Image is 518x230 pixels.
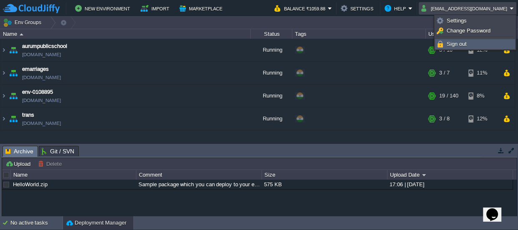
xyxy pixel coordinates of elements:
[447,17,467,24] span: Settings
[136,180,261,189] div: Sample package which you can deploy to your environment. Feel free to delete and upload a package...
[435,16,515,25] a: Settings
[20,33,23,35] img: AMDAwAAAACH5BAEAAAAALAAAAAABAAEAAAICRAEAOw==
[251,39,292,61] div: Running
[426,29,514,39] div: Usage
[385,3,408,13] button: Help
[0,107,7,130] img: AMDAwAAAACH5BAEAAAAALAAAAAABAAEAAAICRAEAOw==
[66,219,126,227] button: Deployment Manager
[1,29,250,39] div: Name
[468,62,495,84] div: 11%
[42,146,74,156] span: Git / SVN
[439,85,458,107] div: 19 / 140
[447,27,490,34] span: Change Password
[5,160,33,167] button: Upload
[75,3,133,13] button: New Environment
[179,3,225,13] button: Marketplace
[8,62,19,84] img: AMDAwAAAACH5BAEAAAAALAAAAAABAAEAAAICRAEAOw==
[22,88,53,96] a: env-0108895
[251,85,292,107] div: Running
[22,119,61,127] a: [DOMAIN_NAME]
[439,62,450,84] div: 3 / 7
[439,107,450,130] div: 3 / 8
[22,65,49,73] a: emarriages
[435,40,515,49] a: Sign out
[468,107,495,130] div: 12%
[293,29,425,39] div: Tags
[13,181,48,187] a: HelloWorld.zip
[11,170,136,180] div: Name
[22,111,34,119] a: trans
[274,3,328,13] button: Balance ₹1059.88
[387,180,512,189] div: 17:06 | [DATE]
[341,3,376,13] button: Settings
[141,3,172,13] button: Import
[22,96,61,105] a: [DOMAIN_NAME]
[435,26,515,35] a: Change Password
[251,107,292,130] div: Running
[447,41,467,47] span: Sign out
[10,216,63,230] div: No active tasks
[262,170,387,180] div: Size
[38,160,64,167] button: Delete
[8,85,19,107] img: AMDAwAAAACH5BAEAAAAALAAAAAABAAEAAAICRAEAOw==
[137,170,262,180] div: Comment
[8,39,19,61] img: AMDAwAAAACH5BAEAAAAALAAAAAABAAEAAAICRAEAOw==
[468,85,495,107] div: 8%
[3,3,60,14] img: CloudJiffy
[0,62,7,84] img: AMDAwAAAACH5BAEAAAAALAAAAAABAAEAAAICRAEAOw==
[0,39,7,61] img: AMDAwAAAACH5BAEAAAAALAAAAAABAAEAAAICRAEAOw==
[22,73,61,82] a: [DOMAIN_NAME]
[22,50,61,59] a: [DOMAIN_NAME]
[0,85,7,107] img: AMDAwAAAACH5BAEAAAAALAAAAAABAAEAAAICRAEAOw==
[251,29,292,39] div: Status
[421,3,510,13] button: [EMAIL_ADDRESS][DOMAIN_NAME]
[262,180,387,189] div: 575 KB
[22,42,67,50] a: aurumpublicschool
[5,146,33,157] span: Archive
[483,197,510,222] iframe: chat widget
[3,17,44,28] button: Env Groups
[8,107,19,130] img: AMDAwAAAACH5BAEAAAAALAAAAAABAAEAAAICRAEAOw==
[251,62,292,84] div: Running
[388,170,513,180] div: Upload Date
